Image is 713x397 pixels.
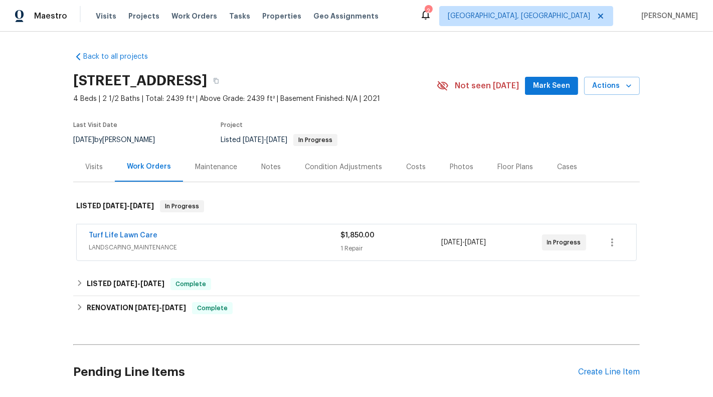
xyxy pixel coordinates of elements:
[294,137,336,143] span: In Progress
[578,367,640,377] div: Create Line Item
[113,280,164,287] span: -
[465,239,486,246] span: [DATE]
[584,77,640,95] button: Actions
[455,81,519,91] span: Not seen [DATE]
[85,162,103,172] div: Visits
[73,137,94,144] span: [DATE]
[592,80,632,92] span: Actions
[171,11,217,21] span: Work Orders
[557,162,577,172] div: Cases
[450,162,473,172] div: Photos
[103,202,127,209] span: [DATE]
[73,349,578,395] h2: Pending Line Items
[497,162,533,172] div: Floor Plans
[441,239,462,246] span: [DATE]
[229,13,250,20] span: Tasks
[425,6,432,16] div: 2
[221,137,337,144] span: Listed
[340,243,441,253] div: 1 Repair
[135,304,159,311] span: [DATE]
[441,237,486,247] span: -
[161,201,203,211] span: In Progress
[73,76,207,86] h2: [STREET_ADDRESS]
[448,11,590,21] span: [GEOGRAPHIC_DATA], [GEOGRAPHIC_DATA]
[73,94,437,104] span: 4 Beds | 2 1/2 Baths | Total: 2439 ft² | Above Grade: 2439 ft² | Basement Finished: N/A | 2021
[140,280,164,287] span: [DATE]
[96,11,116,21] span: Visits
[73,122,117,128] span: Last Visit Date
[262,11,301,21] span: Properties
[87,278,164,290] h6: LISTED
[195,162,237,172] div: Maintenance
[73,52,169,62] a: Back to all projects
[243,137,287,144] span: -
[406,162,426,172] div: Costs
[89,242,340,252] span: LANDSCAPING_MAINTENANCE
[547,237,585,247] span: In Progress
[128,11,159,21] span: Projects
[305,162,382,172] div: Condition Adjustments
[525,77,578,95] button: Mark Seen
[207,72,225,90] button: Copy Address
[221,122,243,128] span: Project
[313,11,379,21] span: Geo Assignments
[162,304,186,311] span: [DATE]
[73,134,167,146] div: by [PERSON_NAME]
[193,303,232,313] span: Complete
[261,162,281,172] div: Notes
[266,137,287,144] span: [DATE]
[76,200,154,212] h6: LISTED
[103,202,154,209] span: -
[89,232,157,239] a: Turf Life Lawn Care
[130,202,154,209] span: [DATE]
[340,232,375,239] span: $1,850.00
[127,162,171,172] div: Work Orders
[73,190,640,222] div: LISTED [DATE]-[DATE]In Progress
[113,280,137,287] span: [DATE]
[34,11,67,21] span: Maestro
[637,11,698,21] span: [PERSON_NAME]
[533,80,570,92] span: Mark Seen
[73,296,640,320] div: RENOVATION [DATE]-[DATE]Complete
[243,137,264,144] span: [DATE]
[135,304,186,311] span: -
[171,279,210,289] span: Complete
[87,302,186,314] h6: RENOVATION
[73,272,640,296] div: LISTED [DATE]-[DATE]Complete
